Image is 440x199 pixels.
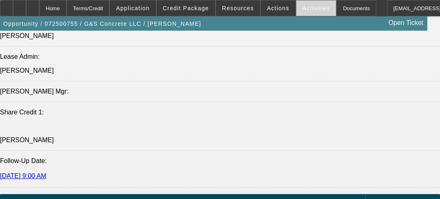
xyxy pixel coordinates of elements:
[116,5,149,11] span: Application
[296,0,336,16] button: Activities
[385,16,427,30] a: Open Ticket
[222,5,254,11] span: Resources
[163,5,209,11] span: Credit Package
[216,0,260,16] button: Resources
[261,0,296,16] button: Actions
[157,0,215,16] button: Credit Package
[302,5,330,11] span: Activities
[110,0,156,16] button: Application
[267,5,289,11] span: Actions
[3,20,201,27] span: Opportunity / 072500755 / G&S Concrete LLC / [PERSON_NAME]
